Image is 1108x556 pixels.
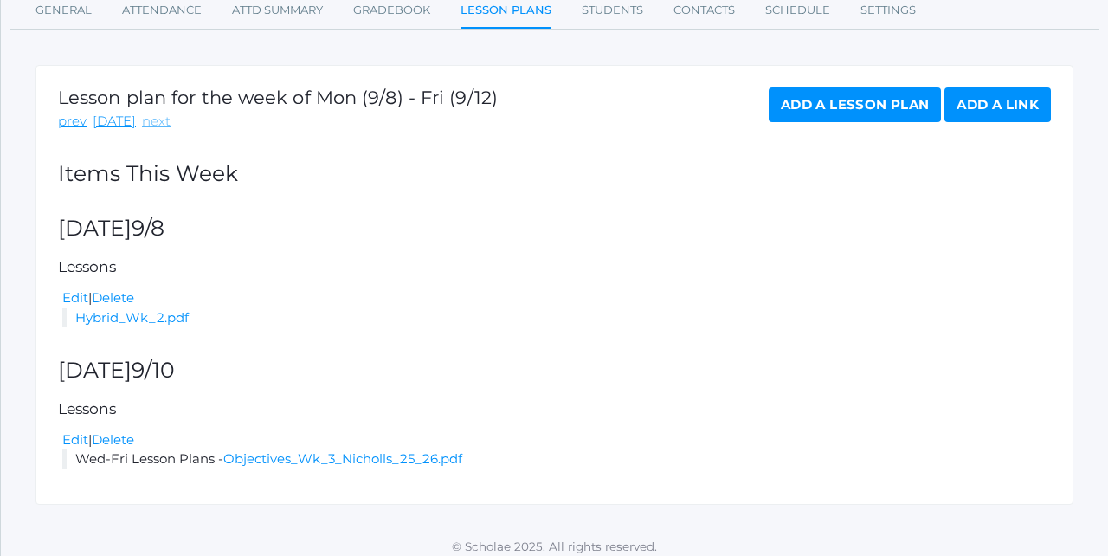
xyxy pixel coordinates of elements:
[58,401,1051,417] h5: Lessons
[62,430,1051,450] div: |
[58,259,1051,275] h5: Lessons
[75,309,189,326] a: Hybrid_Wk_2.pdf
[944,87,1051,122] a: Add a Link
[58,112,87,132] a: prev
[769,87,941,122] a: Add a Lesson Plan
[62,431,88,448] a: Edit
[92,289,134,306] a: Delete
[58,359,1051,383] h2: [DATE]
[93,112,136,132] a: [DATE]
[1,538,1108,555] p: © Scholae 2025. All rights reserved.
[62,288,1051,308] div: |
[223,450,462,467] a: Objectives_Wk_3_Nicholls_25_26.pdf
[58,87,498,107] h1: Lesson plan for the week of Mon (9/8) - Fri (9/12)
[62,449,1051,469] li: Wed-Fri Lesson Plans -
[58,217,1051,241] h2: [DATE]
[132,215,164,241] span: 9/8
[132,357,175,383] span: 9/10
[58,162,1051,186] h2: Items This Week
[142,112,171,132] a: next
[92,431,134,448] a: Delete
[62,289,88,306] a: Edit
